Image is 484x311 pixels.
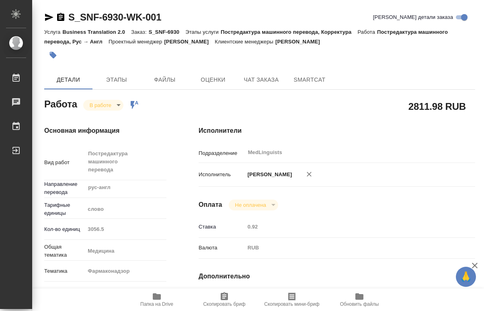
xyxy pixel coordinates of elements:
div: В работе [83,100,123,111]
input: Пустое поле [85,223,166,235]
p: Этапы услуги [185,29,221,35]
button: Скопировать ссылку для ЯМессенджера [44,12,54,22]
h2: 2811.98 RUB [408,99,466,113]
span: Этапы [97,75,136,85]
p: Подразделение [199,149,245,157]
button: Скопировать мини-бриф [258,288,326,311]
button: 🙏 [456,267,476,287]
p: S_SNF-6930 [149,29,186,35]
p: Ставка [199,223,245,231]
p: Валюта [199,244,245,252]
p: Заказ: [131,29,148,35]
p: Исполнитель [199,171,245,179]
button: Удалить исполнителя [300,165,318,183]
button: В работе [87,102,114,109]
button: Папка на Drive [123,288,191,311]
p: Направление перевода [44,180,85,196]
span: Папка на Drive [140,301,173,307]
span: [PERSON_NAME] детали заказа [373,13,453,21]
p: [PERSON_NAME] [245,171,292,179]
h4: Оплата [199,200,222,210]
button: Не оплачена [233,202,269,208]
p: Услуга [44,29,62,35]
div: слово [85,202,166,216]
button: Обновить файлы [326,288,393,311]
h4: Основная информация [44,126,166,136]
span: Обновить файлы [340,301,379,307]
span: Скопировать бриф [203,301,245,307]
h4: Исполнители [199,126,475,136]
span: Детали [49,75,88,85]
p: Работа [357,29,377,35]
span: SmartCat [290,75,329,85]
p: Клиентские менеджеры [215,39,275,45]
h4: Дополнительно [199,272,475,281]
p: [PERSON_NAME] [275,39,326,45]
p: Общая тематика [44,243,85,259]
span: Оценки [194,75,232,85]
button: Скопировать бриф [191,288,258,311]
div: В работе [229,200,278,210]
h2: Работа [44,96,77,111]
p: Постредактура машинного перевода, Корректура [221,29,357,35]
span: 🙏 [459,268,473,285]
a: S_SNF-6930-WK-001 [68,12,161,23]
span: Чат заказа [242,75,281,85]
p: Тематика [44,267,85,275]
span: Нотариальный заказ [56,288,107,296]
button: Скопировать ссылку [56,12,66,22]
p: Тарифные единицы [44,201,85,217]
p: Business Translation 2.0 [62,29,131,35]
div: RUB [245,241,452,255]
span: Скопировать мини-бриф [264,301,319,307]
div: Медицина [85,244,166,258]
div: Фармаконадзор [85,264,166,278]
input: Пустое поле [245,221,452,233]
p: [PERSON_NAME] [164,39,215,45]
p: Кол-во единиц [44,225,85,233]
p: Вид работ [44,159,85,167]
span: Файлы [146,75,184,85]
button: Добавить тэг [44,46,62,64]
p: Проектный менеджер [109,39,164,45]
